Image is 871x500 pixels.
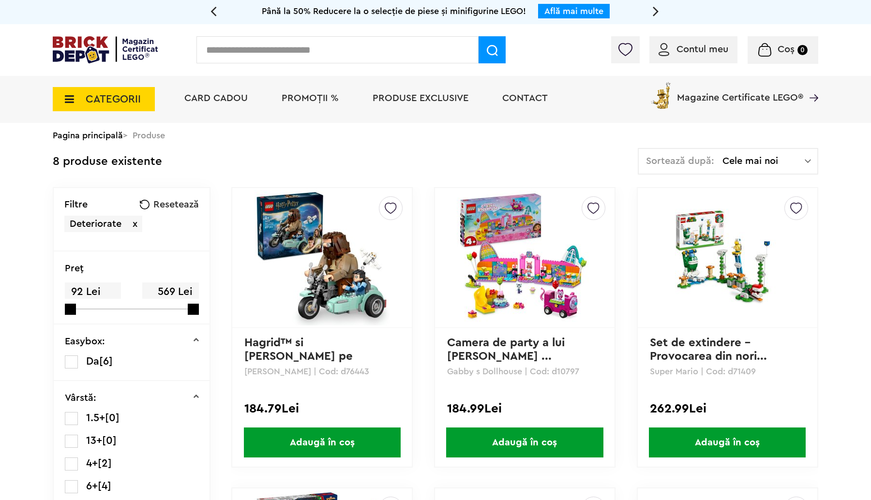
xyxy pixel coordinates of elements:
[232,427,412,457] a: Adaugă în coș
[86,94,141,104] span: CATEGORII
[722,156,805,166] span: Cele mai noi
[262,7,526,15] span: Până la 50% Reducere la o selecție de piese și minifigurine LEGO!
[142,282,198,301] span: 569 Lei
[65,264,84,273] p: Preţ
[65,337,105,346] p: Easybox:
[64,200,88,209] p: Filtre
[803,80,818,90] a: Magazine Certificate LEGO®
[53,131,123,140] a: Pagina principală
[282,93,339,103] a: PROMOȚII %
[244,337,364,376] a: Hagrid™ si [PERSON_NAME] pe motocicleta - Amba...
[676,44,728,54] span: Contul meu
[650,337,767,362] a: Set de extindere - Provocarea din nori...
[53,148,162,176] div: 8 produse existente
[65,282,121,301] span: 92 Lei
[660,209,795,307] img: Set de extindere - Provocarea din nori a lui Big Spike - Ambalaj deteriorat
[105,412,120,423] span: [0]
[86,412,105,423] span: 1.5+
[544,7,603,15] a: Află mai multe
[244,427,401,457] span: Adaugă în coș
[447,337,568,362] a: Camera de party a lui [PERSON_NAME] ...
[98,481,111,491] span: [4]
[53,123,818,148] div: > Produse
[446,427,603,457] span: Adaugă în coș
[649,427,806,457] span: Adaugă în coș
[99,356,113,367] span: [6]
[373,93,468,103] a: Produse exclusive
[502,93,548,103] a: Contact
[435,427,615,457] a: Adaugă în coș
[638,427,817,457] a: Adaugă în coș
[646,156,714,166] span: Sortează după:
[255,190,390,325] img: Hagrid™ si Harry pe motocicleta - Ambalaj deteriorat
[86,435,102,446] span: 13+
[102,435,117,446] span: [0]
[797,45,808,55] small: 0
[244,367,400,376] p: [PERSON_NAME] | Cod: d76443
[244,402,400,415] div: 184.79Lei
[778,44,795,54] span: Coș
[133,219,137,229] span: x
[65,393,96,403] p: Vârstă:
[659,44,728,54] a: Contul meu
[650,367,805,376] p: Super Mario | Cod: d71409
[70,219,121,229] span: Deteriorate
[447,402,602,415] div: 184.99Lei
[457,190,592,325] img: Camera de party a lui Gabby - Ambalaj deteriorat
[86,481,98,491] span: 6+
[98,458,112,469] span: [2]
[86,458,98,469] span: 4+
[184,93,248,103] a: Card Cadou
[447,367,602,376] p: Gabby s Dollhouse | Cod: d10797
[650,402,805,415] div: 262.99Lei
[677,80,803,103] span: Magazine Certificate LEGO®
[153,200,199,209] span: Resetează
[86,356,99,367] span: Da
